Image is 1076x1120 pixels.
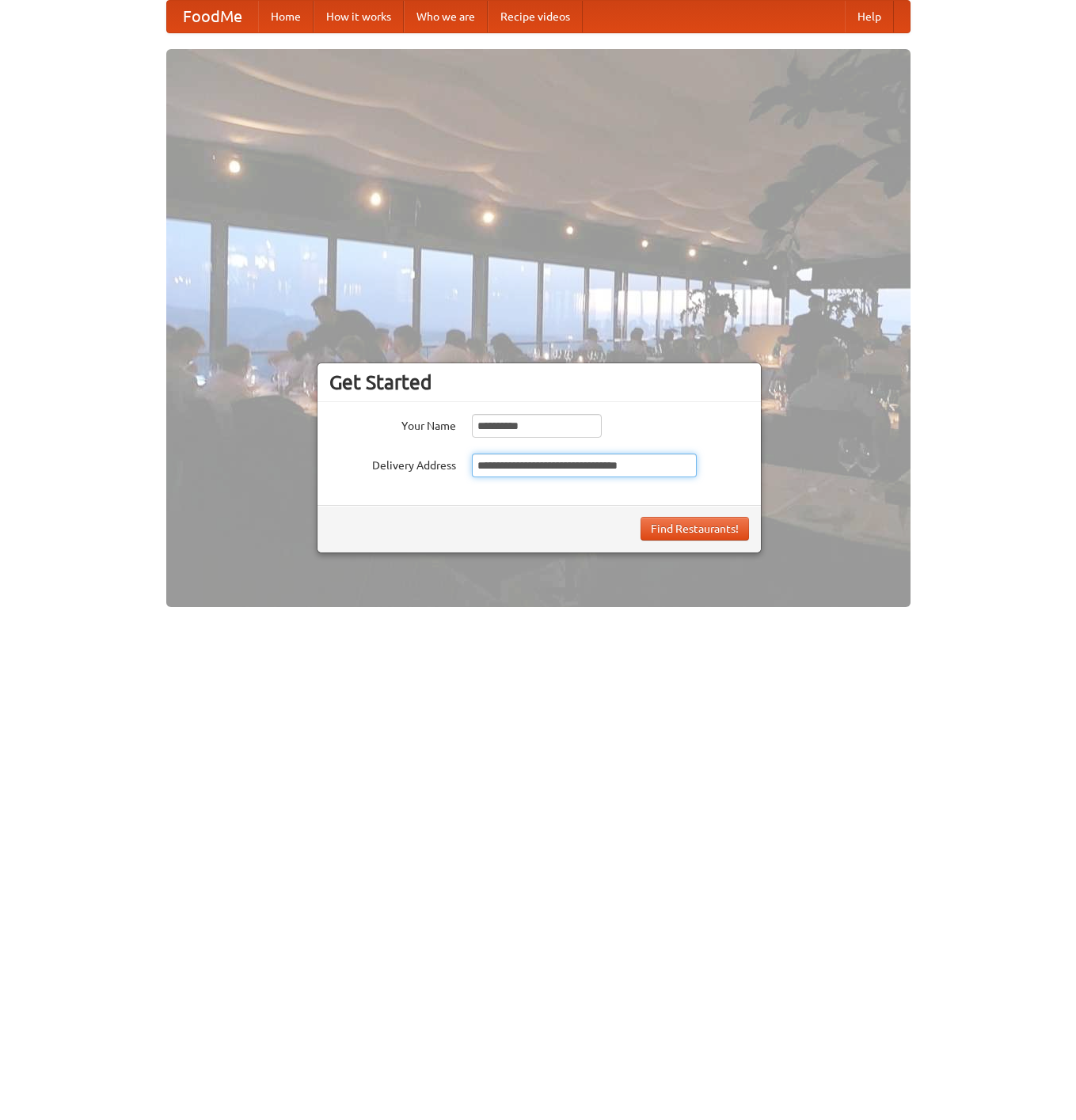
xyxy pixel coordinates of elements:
label: Delivery Address [329,454,456,473]
a: FoodMe [167,1,258,32]
a: Who we are [404,1,488,32]
button: Find Restaurants! [641,517,749,541]
a: Recipe videos [488,1,583,32]
h3: Get Started [329,370,749,394]
label: Your Name [329,414,456,434]
a: How it works [314,1,404,32]
a: Help [845,1,894,32]
a: Home [258,1,314,32]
